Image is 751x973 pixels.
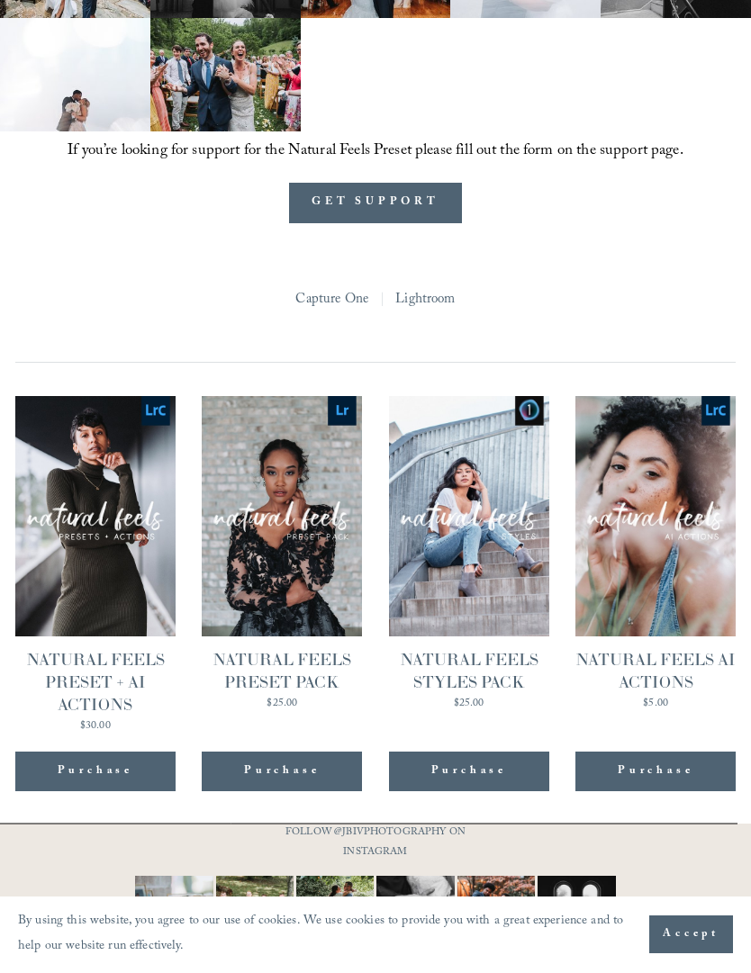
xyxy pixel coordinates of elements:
[202,752,362,792] div: Purchase
[395,288,455,315] a: Lightroom
[18,910,631,960] p: By using this website, you agree to our use of cookies. We use cookies to provide you with a grea...
[68,140,683,166] span: If you’re looking for support for the Natural Feels Preset please fill out the form on the suppor...
[15,649,176,717] div: NATURAL FEELS PRESET + AI ACTIONS
[244,763,320,781] div: Purchase
[116,877,232,954] img: This has got to be one of the cutest detail shots I've ever taken for a wedding! 📷 @thewoobles #I...
[618,763,693,781] div: Purchase
[202,649,362,694] div: NATURAL FEELS PRESET PACK
[357,877,474,954] img: Let&rsquo;s talk about poses for your wedding day! It doesn&rsquo;t have to be complicated, somet...
[196,877,312,954] img: Happy #InternationalDogDay to all the pups who have made wedding days, engagement sessions, and p...
[15,752,176,792] div: Purchase
[58,763,133,781] div: Purchase
[45,896,165,923] a: Terms of Service
[15,722,176,733] div: $30.00
[525,877,629,954] img: Black &amp; White appreciation post. 😍😍 ⠀⠀⠀⠀⠀⠀⠀⠀⠀ I don&rsquo;t care what anyone says black and w...
[431,763,507,781] div: Purchase
[649,916,733,954] button: Accept
[575,649,736,694] div: NATURAL FEELS AI ACTIONS
[575,752,736,792] div: Purchase
[380,288,385,315] span: |
[150,19,301,132] img: Happy newlywed celebration down the aisle
[202,699,362,710] div: $25.00
[15,397,176,734] a: NATURAL FEELS PRESET + AI ACTIONS
[295,288,368,315] a: Capture One
[575,699,736,710] div: $5.00
[289,184,462,224] a: GET SUPPORT
[389,752,549,792] div: Purchase
[202,397,362,734] a: NATURAL FEELS PRESET PACK
[646,896,736,923] a: Privacy Policy
[285,824,466,864] p: FOLLOW @JBIVPHOTOGRAPHY ON INSTAGRAM
[663,926,719,944] span: Accept
[389,397,549,734] a: NATURAL FEELS STYLES PACK
[575,397,736,734] a: NATURAL FEELS AI ACTIONS
[389,699,549,710] div: $25.00
[445,877,548,954] img: You just need the right photographer that matches your vibe 📷🎉 #RaleighWeddingPhotographer
[389,649,549,694] div: NATURAL FEELS STYLES PACK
